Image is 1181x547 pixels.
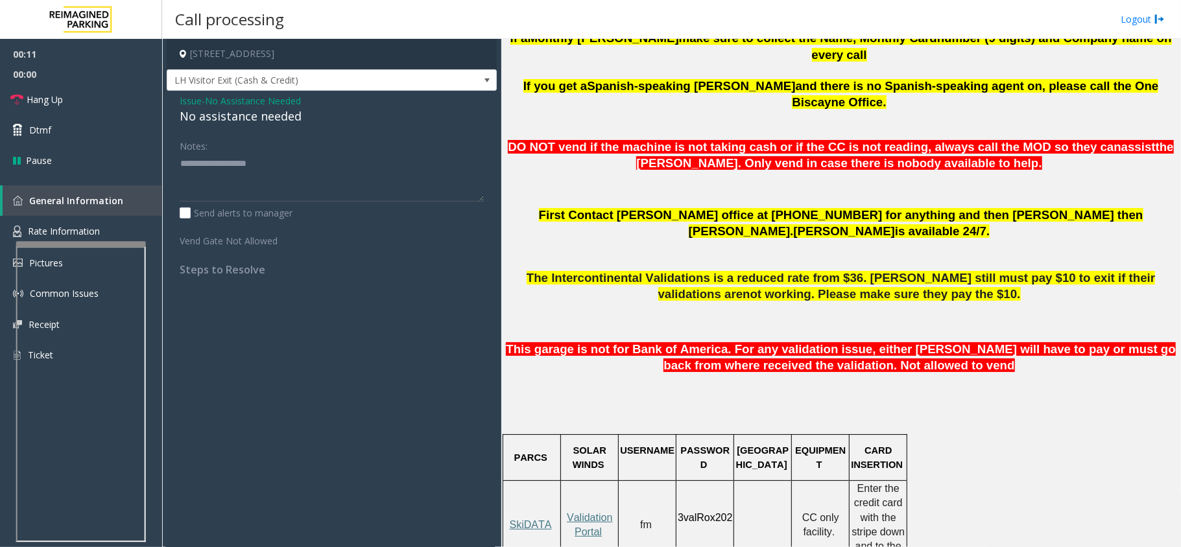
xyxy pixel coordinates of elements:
[620,445,674,456] span: USERNAME
[167,39,497,69] h4: [STREET_ADDRESS]
[180,264,484,276] h4: Steps to Resolve
[13,196,23,205] img: 'icon'
[679,31,937,45] span: make sure to collect the Name, Monthly Card
[176,229,306,248] label: Vend Gate Not Allowed
[13,320,22,329] img: 'icon'
[567,513,612,537] a: Validation Portal
[736,445,789,470] span: [GEOGRAPHIC_DATA]
[510,519,552,530] span: SkiDATA
[180,108,484,125] div: No assistance needed
[180,206,292,220] label: Send alerts to manager
[202,95,301,107] span: -
[13,259,23,267] img: 'icon'
[510,31,528,45] span: If a
[27,93,63,106] span: Hang Up
[792,79,1158,109] span: and there is no Spanish-speaking agent on, please call the One Biscayne Office.
[180,94,202,108] span: Issue
[573,445,606,470] span: SOLAR WINDS
[510,520,552,530] a: SkiDATA
[523,79,587,93] span: If you get a
[528,31,679,45] span: Monthly [PERSON_NAME]
[506,342,1176,372] span: This garage is not for Bank of America. For any validation issue, either [PERSON_NAME] will have ...
[794,224,896,238] span: [PERSON_NAME]
[514,452,547,463] span: PARCS
[13,226,21,237] img: 'icon'
[29,123,51,137] span: Dtmf
[28,225,100,237] span: Rate Information
[587,79,795,93] span: Spanish-speaking [PERSON_NAME]
[13,288,23,299] img: 'icon'
[539,208,1143,238] span: First Contact [PERSON_NAME] office at [PHONE_NUMBER] for anything and then [PERSON_NAME] then [PE...
[13,349,21,361] img: 'icon'
[26,154,52,167] span: Pause
[169,3,291,35] h3: Call processing
[1154,12,1165,26] img: logout
[205,94,301,108] span: No Assistance Needed
[640,519,652,531] span: fm
[567,512,612,537] span: Validation Portal
[802,512,839,537] span: CC only facility.
[680,445,730,470] span: PASSWORD
[1121,12,1165,26] a: Logout
[527,271,1155,301] span: The Intercontinental Validations is a reduced rate from $36. [PERSON_NAME] still must pay $10 to ...
[167,70,431,91] span: LH Visitor Exit (Cash & Credit)
[180,135,208,153] label: Notes:
[29,194,123,207] span: General Information
[3,185,162,216] a: General Information
[851,445,903,470] span: CARD INSERTION
[508,140,1121,154] span: DO NOT vend if the machine is not taking cash or if the CC is not reading, always call the MOD so...
[937,31,989,45] span: number (
[1121,140,1156,154] span: assist
[743,287,1020,301] span: not working. Please make sure they pay the $10.
[678,512,733,523] span: 3valRox202
[795,445,846,470] span: EQUIPMENT
[636,140,1173,170] span: the [PERSON_NAME]. Only vend in case there is nobody available to help.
